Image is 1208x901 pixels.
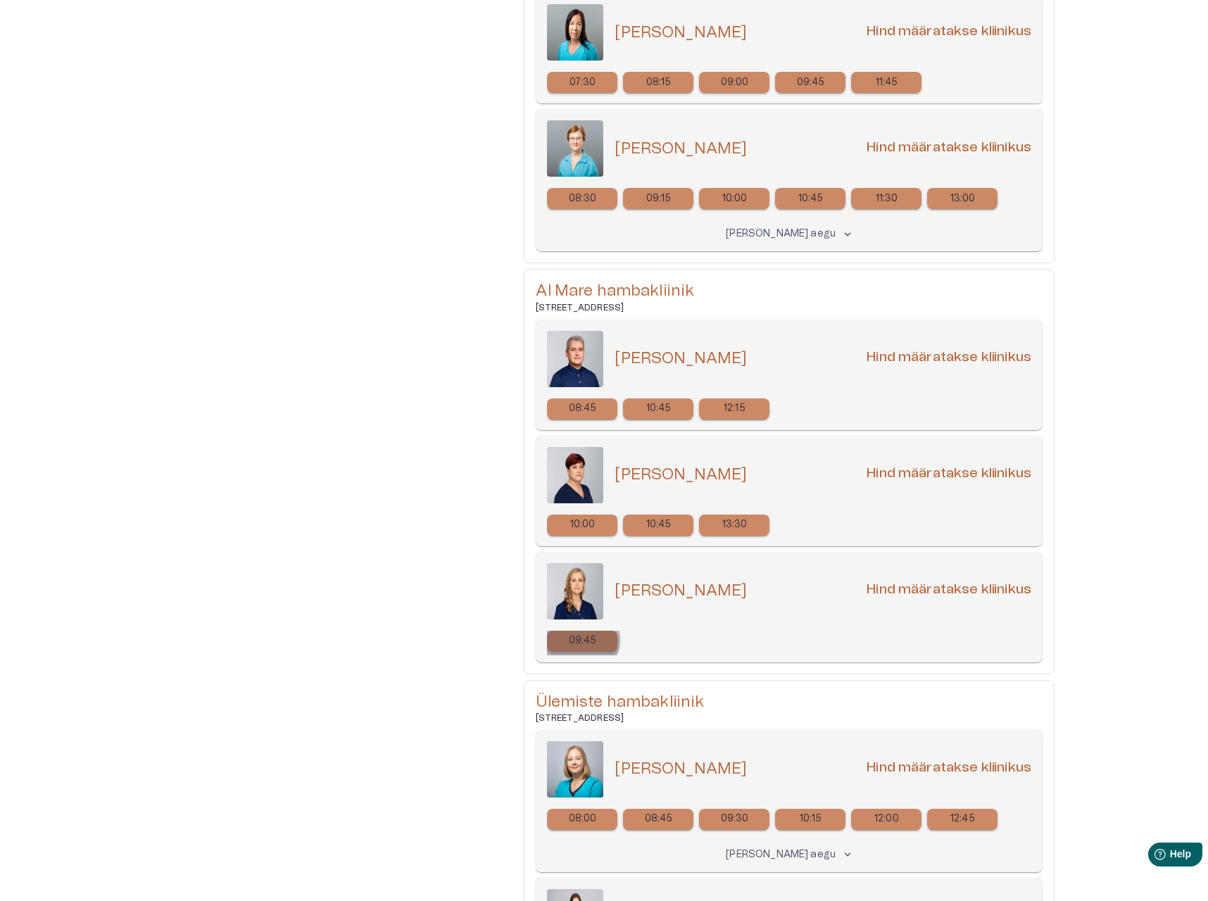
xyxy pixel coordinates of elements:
a: Select new timeslot for rescheduling [547,188,617,209]
a: Select new timeslot for rescheduling [547,631,617,652]
h5: Ülemiste hambakliinik [536,692,1043,712]
img: 80.png [547,741,603,798]
div: 11:30 [851,188,921,209]
p: 11:30 [876,191,898,206]
a: Select new timeslot for rescheduling [851,188,921,209]
div: 10:00 [547,515,617,536]
h5: [PERSON_NAME] [615,759,747,779]
a: Select new timeslot for rescheduling [547,515,617,536]
a: Select new timeslot for rescheduling [699,72,769,93]
a: Select new timeslot for rescheduling [547,398,617,420]
h6: [STREET_ADDRESS] [536,712,1043,724]
div: 09:45 [547,631,617,652]
div: 13:30 [699,515,769,536]
h6: Hind määratakse kliinikus [867,348,1031,369]
p: 10:15 [800,812,822,826]
p: [PERSON_NAME] aegu [726,227,836,241]
img: 80.png [547,447,603,503]
img: 80.png [547,563,603,619]
div: 13:00 [927,188,998,209]
p: 13:30 [722,517,748,532]
h5: [PERSON_NAME] [615,23,747,43]
a: Select new timeslot for rescheduling [775,188,845,209]
div: 12:45 [927,809,998,830]
button: [PERSON_NAME] aegukeyboard_arrow_down [722,845,856,865]
h6: Hind määratakse kliinikus [867,581,1031,601]
a: Select new timeslot for rescheduling [699,809,769,830]
a: Select new timeslot for rescheduling [699,188,769,209]
div: 08:45 [623,809,693,830]
div: 10:00 [699,188,769,209]
p: 10:45 [646,401,672,416]
a: Select new timeslot for rescheduling [851,809,921,830]
span: keyboard_arrow_down [841,848,854,861]
p: 09:00 [721,75,749,90]
h5: [PERSON_NAME] [615,465,747,485]
a: Select new timeslot for rescheduling [623,72,693,93]
img: 80.png [547,331,603,387]
h6: Hind määratakse kliinikus [867,465,1031,485]
h5: [PERSON_NAME] [615,348,747,369]
a: Select new timeslot for rescheduling [699,398,769,420]
img: 80.png [547,120,603,177]
div: 10:15 [775,809,845,830]
iframe: Help widget launcher [1098,837,1208,876]
p: 12:45 [950,812,975,826]
p: 09:15 [646,191,672,206]
p: 08:45 [645,812,673,826]
div: 08:00 [547,809,617,830]
div: 08:30 [547,188,617,209]
p: 10:45 [646,517,672,532]
p: 08:30 [569,191,597,206]
h5: [PERSON_NAME] [615,581,747,601]
p: 10:45 [798,191,824,206]
button: [PERSON_NAME] aegukeyboard_arrow_down [722,224,856,244]
a: Select new timeslot for rescheduling [623,188,693,209]
a: Select new timeslot for rescheduling [623,809,693,830]
h6: Hind määratakse kliinikus [867,759,1031,779]
p: 10:00 [570,517,596,532]
a: Select new timeslot for rescheduling [927,809,998,830]
span: keyboard_arrow_down [841,228,854,241]
div: 09:30 [699,809,769,830]
img: 80.png [547,4,603,61]
h6: [STREET_ADDRESS] [536,302,1043,314]
div: 09:00 [699,72,769,93]
p: 08:00 [569,812,597,826]
div: 10:45 [623,515,693,536]
div: 08:45 [547,398,617,420]
p: 11:45 [876,75,898,90]
h5: Al Mare hambakliinik [536,281,1043,301]
p: 09:45 [797,75,825,90]
div: 08:15 [623,72,693,93]
p: 12:15 [724,401,745,416]
h6: Hind määratakse kliinikus [867,139,1031,159]
a: Select new timeslot for rescheduling [775,72,845,93]
a: Select new timeslot for rescheduling [775,809,845,830]
div: 10:45 [623,398,693,420]
a: Select new timeslot for rescheduling [927,188,998,209]
p: 09:45 [569,634,597,648]
div: 09:45 [775,72,845,93]
a: Select new timeslot for rescheduling [623,398,693,420]
div: 10:45 [775,188,845,209]
div: 12:00 [851,809,921,830]
a: Select new timeslot for rescheduling [623,515,693,536]
div: 07:30 [547,72,617,93]
div: 09:15 [623,188,693,209]
p: 07:30 [570,75,596,90]
div: 11:45 [851,72,921,93]
p: 08:45 [569,401,597,416]
p: 10:00 [722,191,748,206]
p: 12:00 [874,812,899,826]
a: Select new timeslot for rescheduling [547,809,617,830]
p: 08:15 [646,75,672,90]
h5: [PERSON_NAME] [615,139,747,159]
a: Select new timeslot for rescheduling [547,72,617,93]
p: [PERSON_NAME] aegu [726,848,836,862]
a: Select new timeslot for rescheduling [851,72,921,93]
p: 09:30 [721,812,749,826]
h6: Hind määratakse kliinikus [867,23,1031,43]
a: Select new timeslot for rescheduling [699,515,769,536]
